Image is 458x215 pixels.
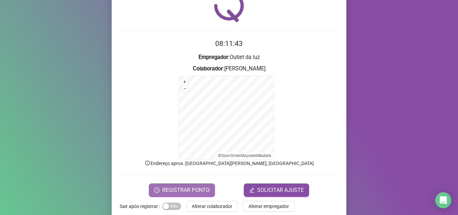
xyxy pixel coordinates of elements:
[221,153,249,158] a: OpenStreetMap
[149,183,215,197] button: REGISTRAR PONTO
[182,86,188,92] button: –
[154,187,160,193] span: clock-circle
[120,53,338,62] h3: : Outlet da luz
[198,54,228,60] strong: Empregador
[186,201,238,212] button: Alterar colaborador
[218,153,272,158] li: © contributors.
[120,201,162,212] label: Sair após registrar
[145,160,151,166] span: info-circle
[243,201,294,212] button: Alterar empregador
[120,64,338,73] h3: : [PERSON_NAME]
[182,79,188,85] button: +
[192,203,232,210] span: Alterar colaborador
[162,186,210,194] span: REGISTRAR PONTO
[257,186,304,194] span: SOLICITAR AJUSTE
[435,192,451,208] div: Open Intercom Messenger
[193,65,223,72] strong: Colaborador
[244,183,309,197] button: editSOLICITAR AJUSTE
[215,40,243,48] time: 08:11:43
[249,187,254,193] span: edit
[120,160,338,167] p: Endereço aprox. : [GEOGRAPHIC_DATA][PERSON_NAME], [GEOGRAPHIC_DATA]
[248,203,289,210] span: Alterar empregador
